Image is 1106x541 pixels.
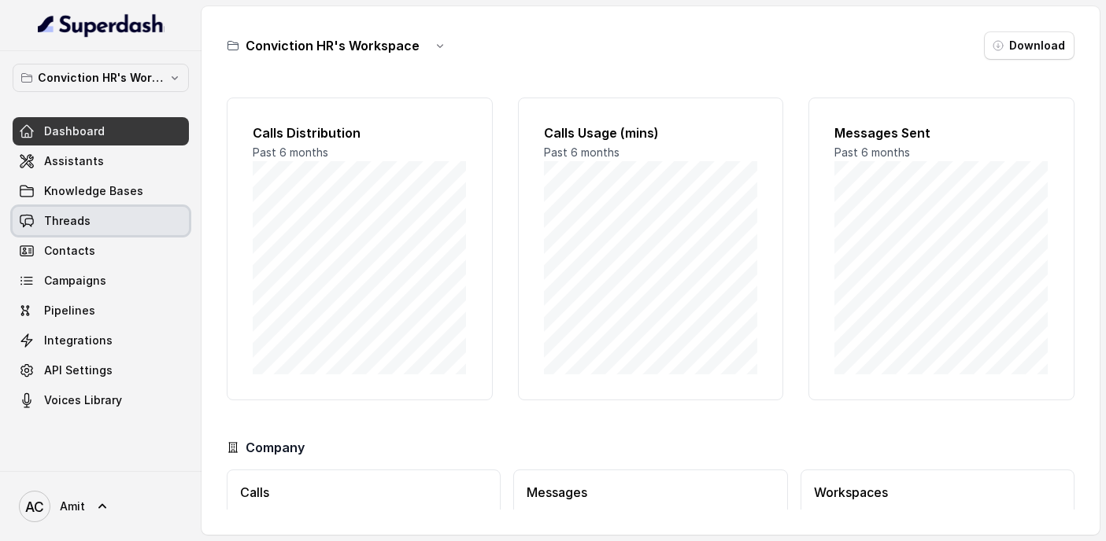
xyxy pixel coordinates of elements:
a: Voices Library [13,386,189,414]
span: Assistants [44,153,104,169]
h3: Workspaces [814,483,1061,502]
span: Pipelines [44,303,95,318]
a: API Settings [13,356,189,385]
button: Conviction HR's Workspace [13,64,189,92]
text: AC [25,499,44,515]
a: Integrations [13,326,189,355]
span: Threads [44,213,91,229]
span: Campaigns [44,273,106,289]
span: Voices Library [44,392,122,408]
span: Dashboard [44,123,105,139]
h3: Messages [527,483,774,502]
a: Campaigns [13,267,189,295]
span: Past 6 months [253,145,328,159]
a: Contacts [13,237,189,265]
h2: Calls Distribution [253,123,467,142]
span: Past 6 months [544,145,620,159]
a: Pipelines [13,296,189,325]
h2: Messages Sent [834,123,1049,142]
h2: Calls Usage (mins) [544,123,758,142]
span: Past 6 months [834,145,910,159]
a: Amit [13,484,189,528]
span: API Settings [44,363,113,378]
a: Dashboard [13,117,189,145]
h3: Conviction HR's Workspace [246,36,420,55]
a: Assistants [13,147,189,175]
span: Integrations [44,333,113,348]
h3: Company [246,438,305,457]
span: Contacts [44,243,95,259]
span: Amit [60,499,85,514]
a: Knowledge Bases [13,177,189,205]
a: Threads [13,207,189,235]
img: light.svg [38,13,165,38]
h3: Calls [240,483,487,502]
span: Knowledge Bases [44,183,143,199]
p: Conviction HR's Workspace [38,68,164,87]
button: Download [984,31,1075,60]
